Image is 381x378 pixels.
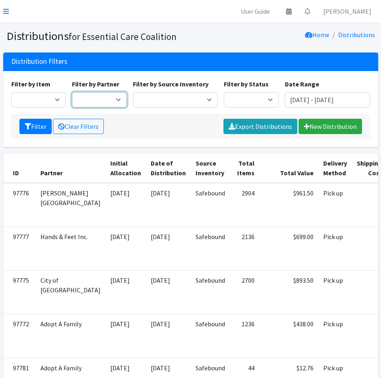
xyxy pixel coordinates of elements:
td: Pick up [318,271,352,314]
td: Pick up [318,183,352,227]
td: [DATE] [105,183,146,227]
th: Delivery Method [318,153,352,183]
small: for Essential Care Coalition [69,31,177,42]
td: 97777 [3,227,36,270]
a: Export Distributions [223,119,297,134]
td: Pick up [318,227,352,270]
label: Filter by Source Inventory [133,79,208,89]
a: Distributions [338,31,375,39]
th: Total Value [259,153,318,183]
td: [DATE] [146,227,191,270]
button: Filter [19,119,52,134]
label: Filter by Partner [72,79,119,89]
th: Initial Allocation [105,153,146,183]
td: $699.00 [259,227,318,270]
label: Date Range [285,79,319,89]
td: [DATE] [105,227,146,270]
label: Filter by Item [11,79,51,89]
td: 2136 [230,227,259,270]
td: Safebound [191,227,230,270]
td: Safebound [191,271,230,314]
h3: Distribution Filters [11,57,67,66]
td: 97776 [3,183,36,227]
td: Safebound [191,314,230,358]
h1: Distributions [6,29,188,43]
td: 97775 [3,271,36,314]
td: $438.00 [259,314,318,358]
a: Home [305,31,329,39]
td: Pick up [318,314,352,358]
a: User Guide [234,3,276,19]
th: Date of Distribution [146,153,191,183]
a: New Distribution [299,119,362,134]
th: Source Inventory [191,153,230,183]
td: [DATE] [105,271,146,314]
td: Safebound [191,183,230,227]
td: [DATE] [105,314,146,358]
td: 97772 [3,314,36,358]
td: Hands & Feet Inc. [36,227,105,270]
th: Partner [36,153,105,183]
a: [PERSON_NAME] [317,3,378,19]
td: 2700 [230,271,259,314]
td: 1236 [230,314,259,358]
td: 2904 [230,183,259,227]
td: Adopt A Family [36,314,105,358]
td: [DATE] [146,271,191,314]
td: [PERSON_NAME][GEOGRAPHIC_DATA] [36,183,105,227]
td: $893.50 [259,271,318,314]
td: [DATE] [146,314,191,358]
a: Clear Filters [53,119,104,134]
th: ID [3,153,36,183]
td: [DATE] [146,183,191,227]
td: $961.50 [259,183,318,227]
input: January 1, 2011 - December 31, 2011 [285,92,370,107]
th: Total Items [230,153,259,183]
td: City of [GEOGRAPHIC_DATA] [36,271,105,314]
label: Filter by Status [224,79,269,89]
